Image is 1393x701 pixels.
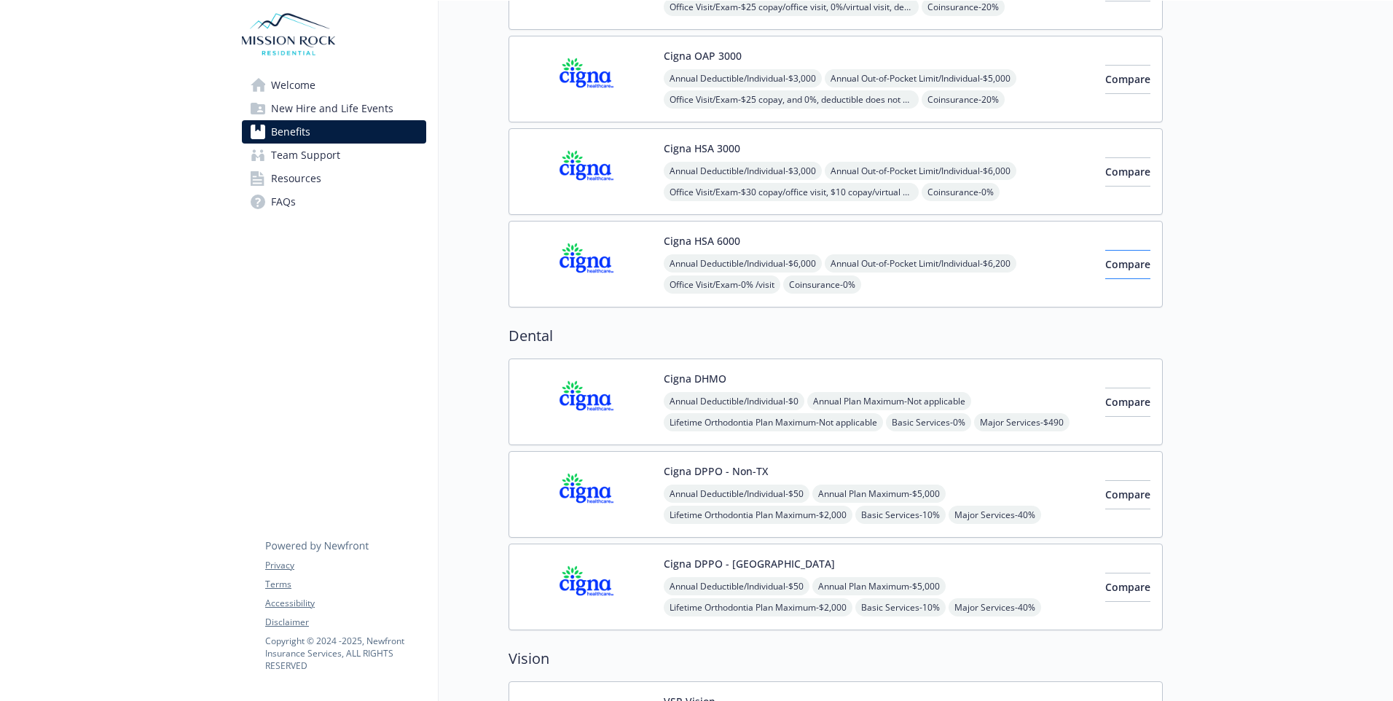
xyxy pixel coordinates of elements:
[664,371,726,386] button: Cigna DHMO
[509,648,1163,670] h2: Vision
[825,69,1016,87] span: Annual Out-of-Pocket Limit/Individual - $5,000
[265,616,425,629] a: Disclaimer
[664,183,919,201] span: Office Visit/Exam - $30 copay/office visit, $10 copay/virtual visit
[949,506,1041,524] span: Major Services - 40%
[1105,165,1150,179] span: Compare
[1105,250,1150,279] button: Compare
[521,556,652,618] img: CIGNA carrier logo
[664,463,768,479] button: Cigna DPPO - Non-TX
[664,69,822,87] span: Annual Deductible/Individual - $3,000
[664,413,883,431] span: Lifetime Orthodontia Plan Maximum - Not applicable
[271,144,340,167] span: Team Support
[922,90,1005,109] span: Coinsurance - 20%
[242,120,426,144] a: Benefits
[1105,395,1150,409] span: Compare
[1105,65,1150,94] button: Compare
[1105,480,1150,509] button: Compare
[242,167,426,190] a: Resources
[825,162,1016,180] span: Annual Out-of-Pocket Limit/Individual - $6,000
[1105,72,1150,86] span: Compare
[664,485,809,503] span: Annual Deductible/Individual - $50
[664,141,740,156] button: Cigna HSA 3000
[265,578,425,591] a: Terms
[1105,257,1150,271] span: Compare
[521,233,652,295] img: CIGNA carrier logo
[509,325,1163,347] h2: Dental
[812,577,946,595] span: Annual Plan Maximum - $5,000
[825,254,1016,273] span: Annual Out-of-Pocket Limit/Individual - $6,200
[855,506,946,524] span: Basic Services - 10%
[664,162,822,180] span: Annual Deductible/Individual - $3,000
[949,598,1041,616] span: Major Services - 40%
[521,371,652,433] img: CIGNA carrier logo
[521,141,652,203] img: CIGNA carrier logo
[242,144,426,167] a: Team Support
[1105,573,1150,602] button: Compare
[242,97,426,120] a: New Hire and Life Events
[265,635,425,672] p: Copyright © 2024 - 2025 , Newfront Insurance Services, ALL RIGHTS RESERVED
[812,485,946,503] span: Annual Plan Maximum - $5,000
[807,392,971,410] span: Annual Plan Maximum - Not applicable
[664,506,852,524] span: Lifetime Orthodontia Plan Maximum - $2,000
[855,598,946,616] span: Basic Services - 10%
[1105,487,1150,501] span: Compare
[521,463,652,525] img: CIGNA carrier logo
[265,559,425,572] a: Privacy
[271,97,393,120] span: New Hire and Life Events
[664,254,822,273] span: Annual Deductible/Individual - $6,000
[664,598,852,616] span: Lifetime Orthodontia Plan Maximum - $2,000
[265,597,425,610] a: Accessibility
[271,167,321,190] span: Resources
[922,183,1000,201] span: Coinsurance - 0%
[242,190,426,214] a: FAQs
[1105,388,1150,417] button: Compare
[664,577,809,595] span: Annual Deductible/Individual - $50
[664,556,835,571] button: Cigna DPPO - [GEOGRAPHIC_DATA]
[1105,580,1150,594] span: Compare
[271,74,315,97] span: Welcome
[664,233,740,248] button: Cigna HSA 6000
[521,48,652,110] img: CIGNA carrier logo
[664,392,804,410] span: Annual Deductible/Individual - $0
[974,413,1070,431] span: Major Services - $490
[664,90,919,109] span: Office Visit/Exam - $25 copay, and 0%, deductible does not apply
[664,275,780,294] span: Office Visit/Exam - 0% /visit
[783,275,861,294] span: Coinsurance - 0%
[242,74,426,97] a: Welcome
[271,190,296,214] span: FAQs
[664,48,742,63] button: Cigna OAP 3000
[1105,157,1150,187] button: Compare
[271,120,310,144] span: Benefits
[886,413,971,431] span: Basic Services - 0%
